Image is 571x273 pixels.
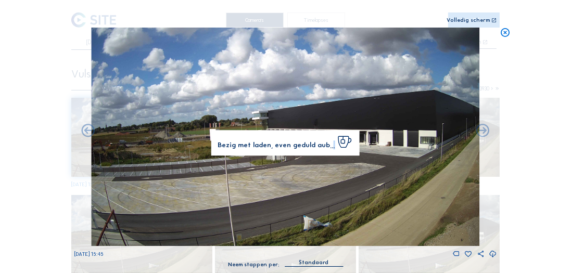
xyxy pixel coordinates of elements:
[91,28,480,246] img: Image
[218,141,335,148] span: Bezig met laden, even geduld aub...
[74,251,104,257] span: [DATE] 15:45
[80,123,96,139] i: Forward
[299,258,328,267] div: Standaard
[475,123,491,139] i: Back
[285,258,343,266] div: Standaard
[447,18,490,23] div: Volledig scherm
[228,262,279,267] div: Neem stappen per:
